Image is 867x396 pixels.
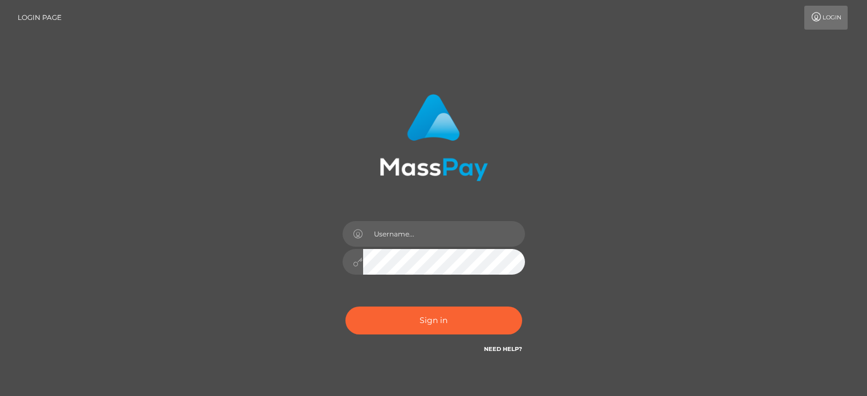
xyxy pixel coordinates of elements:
[484,345,522,353] a: Need Help?
[380,94,488,181] img: MassPay Login
[804,6,848,30] a: Login
[363,221,525,247] input: Username...
[18,6,62,30] a: Login Page
[345,307,522,334] button: Sign in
